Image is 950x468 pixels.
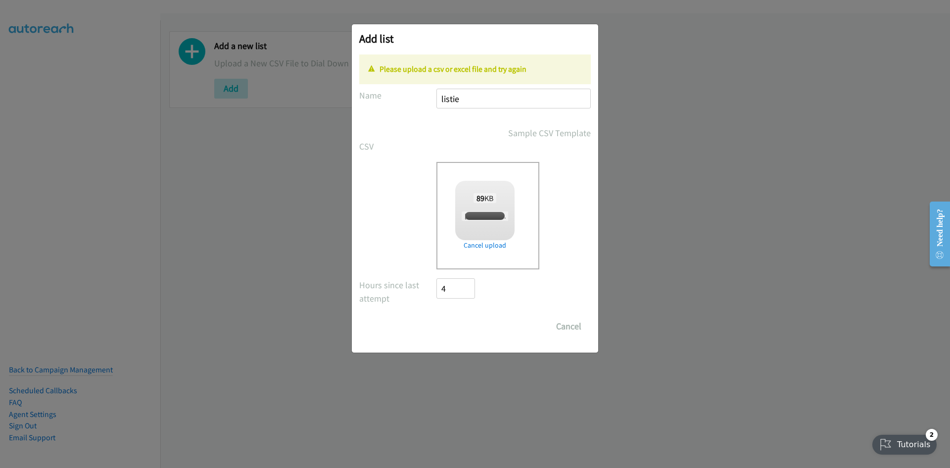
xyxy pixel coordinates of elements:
[462,211,593,221] span: [PERSON_NAME] + Dell FY26Q3 SB CSG - AU.csv
[359,32,591,46] h2: Add list
[359,278,436,305] label: Hours since last attempt
[508,126,591,140] a: Sample CSV Template
[866,425,943,461] iframe: Checklist
[359,89,436,102] label: Name
[921,195,950,273] iframe: Resource Center
[455,240,515,251] a: Cancel upload
[474,193,497,203] span: KB
[476,193,484,203] strong: 89
[359,140,436,153] label: CSV
[368,63,582,75] p: Please upload a csv or excel file and try again
[547,316,591,336] button: Cancel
